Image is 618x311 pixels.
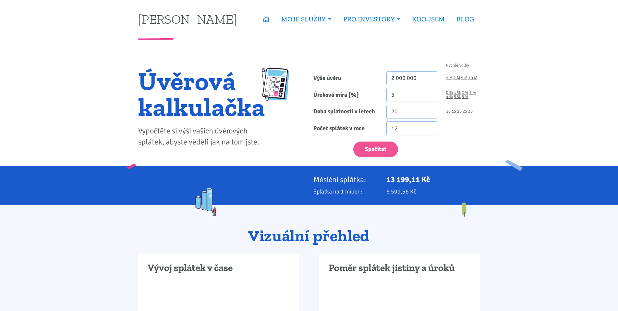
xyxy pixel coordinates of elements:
a: 5 M [461,76,467,80]
p: Splátka na 1 milion: [313,187,378,196]
a: MOJE SLUŽBY [275,12,337,27]
h3: Vývoj splátek v čase [148,262,289,274]
span: Rychlé volby [446,63,469,68]
a: 0 % [446,91,453,95]
p: 6 599,56 Kč [386,187,480,196]
a: 10 [446,109,451,114]
button: Spočítat [353,142,398,157]
p: Měsíční splátka: [313,175,378,184]
a: 2 M [454,76,460,80]
a: KDO JSEM [406,12,451,27]
label: Počet splátek v roce [309,121,382,135]
h2: Vizuální přehled [138,227,480,245]
h3: Poměr splátek jistiny a úroků [329,262,470,274]
a: 5 % [454,95,461,99]
a: 6 % [462,95,468,99]
a: 2 % [462,91,468,95]
a: PRO INVESTORY [337,12,406,27]
a: 15 [452,109,456,114]
a: 1 % [454,91,461,95]
a: 1 M [446,76,453,80]
p: Vypočtěte si výši vašich úvěrových splátek, abyste věděli jak na tom jste. [138,126,265,148]
a: 10 M [468,76,477,80]
h1: Úvěrová kalkulačka [138,68,265,120]
p: 13 199,11 Kč [386,175,480,184]
label: Úroková míra [%] [309,88,382,102]
a: 20 [457,109,462,114]
a: 25 [463,109,467,114]
a: 4 % [446,95,453,99]
a: BLOG [451,12,480,27]
a: [PERSON_NAME] [138,13,237,25]
a: 30 [468,109,473,114]
label: Doba splatnosti v letech [309,105,382,119]
a: 3 % [469,91,476,95]
label: Výše úvěru [309,71,382,85]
